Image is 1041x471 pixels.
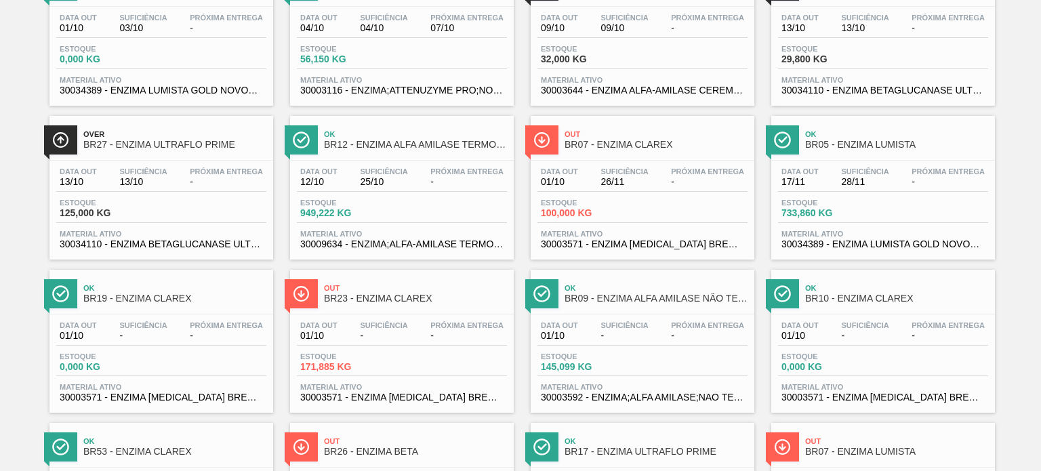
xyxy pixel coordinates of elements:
span: Estoque [541,352,636,361]
span: Ok [83,284,266,292]
span: Ok [805,284,988,292]
a: ÍconeOkBR19 - ENZIMA CLAREXData out01/10Suficiência-Próxima Entrega-Estoque0,000 KGMaterial ativo... [39,260,280,413]
span: 17/11 [781,177,819,187]
span: Próxima Entrega [671,167,744,176]
span: 13/10 [841,23,889,33]
span: Estoque [300,199,395,207]
span: Material ativo [300,76,504,84]
span: Ok [324,130,507,138]
span: Material ativo [300,230,504,238]
span: Ok [805,130,988,138]
img: Ícone [293,285,310,302]
span: Data out [60,321,97,329]
a: ÍconeOutBR23 - ENZIMA CLAREXData out01/10Suficiência-Próxima Entrega-Estoque171,885 KGMaterial at... [280,260,520,413]
span: Próxima Entrega [190,321,263,329]
span: 0,000 KG [60,54,155,64]
span: Material ativo [60,230,263,238]
span: 30003116 - ENZIMA;ATTENUZYME PRO;NOVOZYMES; [300,85,504,96]
span: Estoque [781,352,876,361]
span: BR09 - ENZIMA ALFA AMILASE NÃO TERMOESTAVEL [565,293,748,304]
span: 30003592 - ENZIMA;ALFA AMILASE;NAO TERMOESTAVEL BAN [541,392,744,403]
span: Data out [781,14,819,22]
span: Out [324,284,507,292]
span: Estoque [60,199,155,207]
span: BR17 - ENZIMA ULTRAFLO PRIME [565,447,748,457]
span: - [190,177,263,187]
span: Ok [83,437,266,445]
span: Estoque [541,199,636,207]
span: 100,000 KG [541,208,636,218]
span: Data out [781,321,819,329]
span: Data out [541,321,578,329]
span: 26/11 [600,177,648,187]
span: 13/10 [60,177,97,187]
span: Ok [565,284,748,292]
span: BR53 - ENZIMA CLAREX [83,447,266,457]
span: 03/10 [119,23,167,33]
span: - [671,331,744,341]
span: - [360,331,407,341]
span: - [912,331,985,341]
span: 733,860 KG [781,208,876,218]
span: BR26 - ENZIMA BETA [324,447,507,457]
span: 25/10 [360,177,407,187]
span: Data out [300,321,338,329]
span: Estoque [60,45,155,53]
span: Suficiência [119,167,167,176]
span: 01/10 [60,23,97,33]
span: - [600,331,648,341]
img: Ícone [293,438,310,455]
span: 30009634 - ENZIMA;ALFA-AMILASE TERMOESTÁVEL;TERMAMY [300,239,504,249]
span: - [430,177,504,187]
span: Suficiência [841,14,889,22]
span: Ok [565,437,748,445]
span: BR07 - ENZIMA CLAREX [565,140,748,150]
span: Suficiência [360,321,407,329]
span: - [912,177,985,187]
span: Material ativo [541,230,744,238]
span: 171,885 KG [300,362,395,372]
span: Material ativo [300,383,504,391]
img: Ícone [774,285,791,302]
img: Ícone [52,131,69,148]
span: Material ativo [60,383,263,391]
span: 30003571 - ENZIMA PROTEASE BREWERS CLAREX [60,392,263,403]
span: Material ativo [781,230,985,238]
span: 28/11 [841,177,889,187]
span: 01/10 [541,177,578,187]
span: Out [324,437,507,445]
span: Próxima Entrega [430,321,504,329]
span: - [190,23,263,33]
span: BR07 - ENZIMA LUMISTA [805,447,988,457]
span: Data out [541,167,578,176]
span: BR27 - ENZIMA ULTRAFLO PRIME [83,140,266,150]
span: Próxima Entrega [430,14,504,22]
span: - [430,331,504,341]
span: 01/10 [541,331,578,341]
span: 145,099 KG [541,362,636,372]
img: Ícone [774,131,791,148]
span: 09/10 [600,23,648,33]
span: 0,000 KG [781,362,876,372]
span: Estoque [541,45,636,53]
a: ÍconeOkBR12 - ENZIMA ALFA AMILASE TERMOESTAVELData out12/10Suficiência25/10Próxima Entrega-Estoqu... [280,106,520,260]
span: 32,000 KG [541,54,636,64]
span: Suficiência [841,167,889,176]
span: BR23 - ENZIMA CLAREX [324,293,507,304]
img: Ícone [52,438,69,455]
span: Suficiência [600,167,648,176]
span: Suficiência [119,321,167,329]
span: 01/10 [300,331,338,341]
span: Data out [300,14,338,22]
span: Suficiência [600,321,648,329]
span: 56,150 KG [300,54,395,64]
span: - [190,331,263,341]
img: Ícone [533,438,550,455]
span: 125,000 KG [60,208,155,218]
span: - [671,23,744,33]
span: 30034389 - ENZIMA LUMISTA GOLD NOVONESIS 25KG [781,239,985,249]
span: Over [83,130,266,138]
span: 0,000 KG [60,362,155,372]
span: BR10 - ENZIMA CLAREX [805,293,988,304]
span: - [119,331,167,341]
